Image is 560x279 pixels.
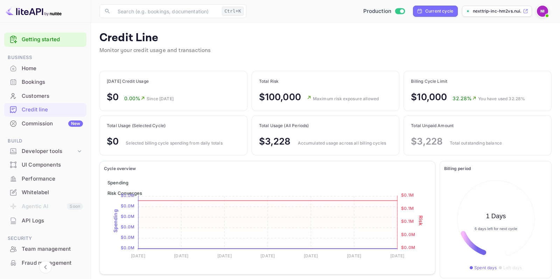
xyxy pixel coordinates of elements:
div: Whitelabel [22,189,83,197]
button: Collapse navigation [39,261,52,273]
div: Credit line [4,103,86,117]
div: UI Components [4,158,86,172]
div: Fraud management [22,259,83,267]
p: Cycle overview [104,166,431,172]
img: NextTrip INC [537,6,548,17]
p: Total Unpaid Amount [411,123,502,129]
p: Billing period [444,166,547,172]
div: Current cycle [425,8,453,14]
a: Home [4,62,86,75]
div: Bookings [4,75,86,89]
p: Total Risk [259,78,379,85]
span: Security [4,235,86,242]
img: LiteAPI logo [6,6,62,17]
a: Whitelabel [4,186,86,199]
div: Ctrl+K [222,7,244,16]
div: Performance [4,172,86,186]
p: Monitor your credit usage and transactions [99,46,211,55]
div: Customers [22,92,83,100]
a: Fraud management [4,256,86,269]
div: Credit line [22,106,83,114]
a: Team management [4,242,86,255]
tspan: $0.0M [121,192,135,198]
p: Selected billing cycle spending from daily totals [126,140,222,146]
p: $0 [107,134,119,148]
p: Accumulated usage across all billing cycles [298,140,386,146]
p: Total outstanding balance [450,140,502,146]
span: Business [4,54,86,61]
tspan: $0.1M [401,206,414,211]
a: Credit line [4,103,86,116]
p: $100,000 [259,90,301,104]
p: Billing Cycle Limit [411,78,525,85]
a: Performance [4,172,86,185]
tspan: $0.1M [401,219,414,224]
a: API Logs [4,214,86,227]
p: ● Spent days [469,265,497,271]
div: API Logs [4,214,86,228]
p: $3,228 [259,134,291,148]
tspan: $0.0M [121,245,135,250]
tspan: $0.0M [121,203,135,208]
a: CommissionNew [4,117,86,130]
div: CommissionNew [4,117,86,131]
tspan: [DATE] [217,253,232,258]
p: 0.00% [124,95,145,102]
div: Customers [4,89,86,103]
tspan: [DATE] [260,253,275,258]
p: ● Left days [498,265,522,271]
tspan: $0.0M [121,213,135,219]
p: Since [DATE] [147,96,174,102]
span: Spending [107,180,128,185]
tspan: $0.0M [121,224,135,229]
tspan: [DATE] [304,253,318,258]
div: Performance [22,175,83,183]
tspan: [DATE] [390,253,405,258]
tspan: [DATE] [174,253,188,258]
tspan: $0.1M [401,192,414,198]
tspan: $0.0M [401,245,415,250]
div: New [68,120,83,127]
tspan: [DATE] [347,253,361,258]
p: You have used 32.28% [478,96,525,102]
p: Credit Line [99,31,211,45]
div: Home [4,62,86,75]
a: UI Components [4,158,86,171]
div: Switch to Sandbox mode [360,7,408,15]
tspan: $0.0M [121,234,135,240]
span: Production [363,7,392,15]
div: Bookings [22,78,83,86]
span: Risk Converges [107,190,142,196]
p: Total Usage (Selected Cycle) [107,123,223,129]
a: Customers [4,89,86,102]
input: Search (e.g. bookings, documentation) [113,4,219,18]
a: Bookings [4,75,86,88]
div: Home [22,65,83,73]
div: Commission [22,120,83,128]
p: $0 [107,90,119,104]
p: [DATE] Credit Usage [107,78,174,85]
p: $10,000 [411,90,447,104]
div: Getting started [4,32,86,47]
p: nexttrip-inc-hm2vs.nui... [473,8,521,14]
text: Risk [418,215,424,226]
tspan: $0.0M [401,232,415,237]
div: Developer tools [22,147,76,155]
p: $3,228 [411,134,443,148]
div: Developer tools [4,145,86,157]
p: Maximum risk exposure allowed [313,96,379,102]
p: 32.28% [453,95,477,102]
div: UI Components [22,161,83,169]
div: Whitelabel [4,186,86,199]
div: Team management [22,245,83,253]
text: Spending [112,209,119,233]
div: API Logs [22,217,83,225]
span: Build [4,137,86,145]
p: Total Usage (All Periods) [259,123,386,129]
tspan: [DATE] [131,253,145,258]
a: Getting started [22,36,83,44]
